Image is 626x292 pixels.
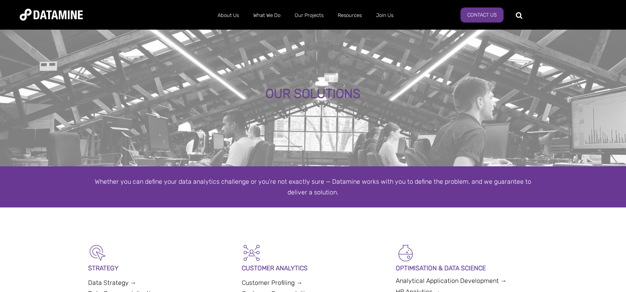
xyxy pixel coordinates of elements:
a: What We Do [246,5,288,26]
a: Join Us [369,5,400,26]
a: Contact Us [461,8,504,23]
p: STRATEGY [88,263,231,273]
img: Optimisation & Data Science [396,243,415,263]
a: Data Strategy → [88,279,137,286]
a: Our Projects [288,5,331,26]
img: Customer Analytics [242,243,261,263]
a: Analytical Application Development → [396,277,507,284]
img: Strategy-1 [88,243,108,263]
a: Resources [331,5,369,26]
a: Customer Profiling → [242,279,303,286]
p: OPTIMISATION & DATA SCIENCE [396,263,538,273]
img: Datamine [20,9,83,21]
div: Whether you can define your data analytics challenge or you’re not exactly sure — Datamine works ... [88,176,538,198]
div: OUR SOLUTIONS [73,87,553,101]
a: About Us [211,5,246,26]
p: CUSTOMER ANALYTICS [242,263,384,273]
